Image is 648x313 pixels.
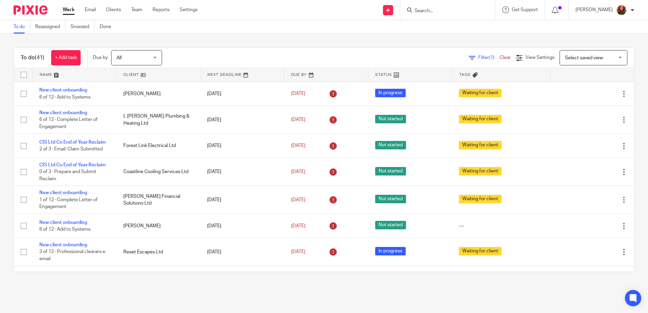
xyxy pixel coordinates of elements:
td: [DATE] [200,106,284,133]
span: [DATE] [291,169,305,174]
a: Clients [106,6,121,13]
a: Reports [153,6,169,13]
a: CIS Ltd Co End of Year Reclaim [39,163,106,167]
span: [DATE] [291,224,305,228]
span: 6 of 12 · Add to Systems [39,227,90,232]
td: Dorset Sunshine Cider [117,266,201,290]
h1: To do [21,54,44,61]
span: Get Support [512,7,538,12]
a: + Add task [51,50,81,65]
p: [PERSON_NAME] [575,6,613,13]
div: --- [459,223,543,229]
span: Tags [459,73,471,77]
span: Not started [375,167,406,175]
a: Done [100,20,116,34]
td: [PERSON_NAME] [117,214,201,238]
a: Reassigned [35,20,65,34]
a: Team [131,6,142,13]
span: Not started [375,141,406,149]
span: Waiting for client [459,195,502,203]
a: New client onboarding [39,110,87,115]
span: In progress [375,89,406,97]
a: New client onboarding [39,88,87,92]
a: Settings [180,6,198,13]
td: [PERSON_NAME] Financial Solutions Ltd [117,186,201,214]
td: [DATE] [200,266,284,290]
span: 0 of 3 · Prepare and Submit Reclaim [39,169,96,181]
a: Clear [500,55,511,60]
a: Work [63,6,75,13]
a: New client onboarding [39,190,87,195]
img: sallycropped.JPG [616,5,627,16]
span: 3 of 12 · Professional clearance email [39,250,105,262]
span: Not started [375,221,406,229]
span: (1) [489,55,494,60]
span: [DATE] [291,143,305,148]
span: Filter [478,55,500,60]
td: [DATE] [200,158,284,186]
span: Waiting for client [459,247,502,255]
span: Waiting for client [459,115,502,123]
span: [DATE] [291,91,305,96]
a: Email [85,6,96,13]
span: All [117,56,122,60]
td: Forest Link Electrical Ltd [117,134,201,158]
td: [DATE] [200,214,284,238]
span: 6 of 12 · Complete Letter of Engagement [39,118,98,129]
td: [DATE] [200,134,284,158]
span: 2 of 3 · Email: Claim Submitted [39,147,103,152]
td: Reset Escapes Ltd [117,238,201,266]
td: L [PERSON_NAME] Plumbing & Heating Ltd [117,106,201,133]
a: Snoozed [70,20,95,34]
span: Waiting for client [459,167,502,175]
input: Search [414,8,475,14]
span: In progress [375,247,406,255]
td: [DATE] [200,238,284,266]
td: [DATE] [200,82,284,106]
span: Waiting for client [459,141,502,149]
span: [DATE] [291,250,305,254]
a: New client onboarding [39,220,87,225]
p: Due by [93,54,108,61]
td: [DATE] [200,186,284,214]
a: To do [14,20,30,34]
span: [DATE] [291,197,305,202]
img: Pixie [14,5,47,15]
span: (41) [35,55,44,60]
span: 6 of 12 · Add to Systems [39,95,90,100]
td: [PERSON_NAME] [117,82,201,106]
span: 1 of 12 · Complete Letter of Engagement [39,197,98,209]
span: Not started [375,115,406,123]
a: New client onboarding [39,243,87,247]
span: Not started [375,195,406,203]
span: View Settings [525,55,554,60]
td: Coastline Cooling Services Ltd [117,158,201,186]
span: Waiting for client [459,89,502,97]
span: Select saved view [565,56,603,60]
a: CIS Ltd Co End of Year Reclaim [39,140,106,145]
span: [DATE] [291,117,305,122]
